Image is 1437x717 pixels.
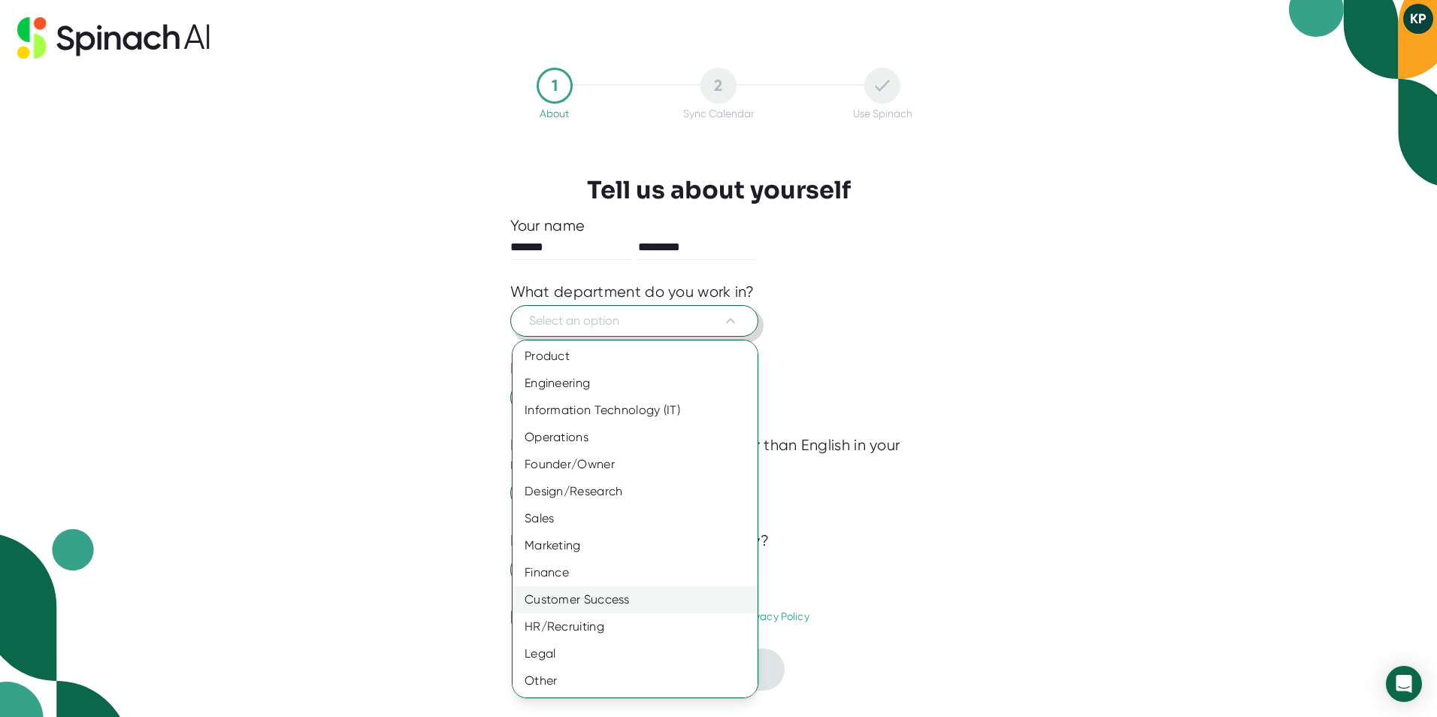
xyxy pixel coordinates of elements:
div: Other [513,667,769,694]
div: Finance [513,559,769,586]
div: Sales [513,505,769,532]
div: Founder/Owner [513,451,769,478]
div: Customer Success [513,586,769,613]
div: Design/Research [513,478,769,505]
div: HR/Recruiting [513,613,769,640]
div: Engineering [513,370,769,397]
div: Open Intercom Messenger [1386,666,1422,702]
div: Legal [513,640,769,667]
div: Marketing [513,532,769,559]
div: Product [513,343,769,370]
div: Information Technology (IT) [513,397,769,424]
div: Operations [513,424,769,451]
